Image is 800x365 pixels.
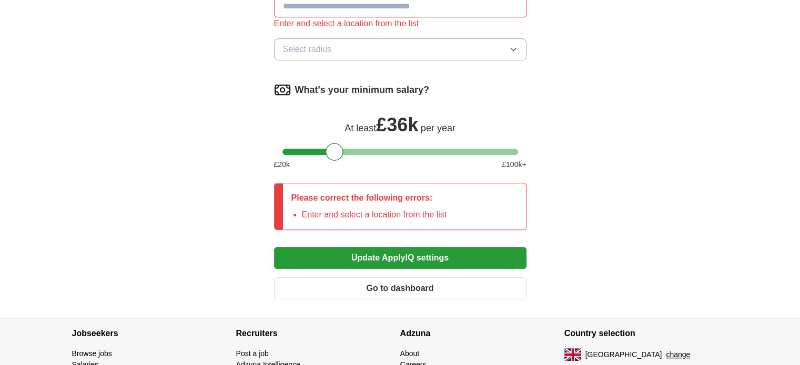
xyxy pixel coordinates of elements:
label: What's your minimum salary? [295,83,429,97]
span: per year [421,123,455,133]
h4: Country selection [564,319,728,348]
span: £ 36k [376,114,418,135]
a: Browse jobs [72,349,112,358]
span: At least [345,123,376,133]
a: Post a job [236,349,269,358]
span: £ 100 k+ [502,159,526,170]
span: [GEOGRAPHIC_DATA] [585,349,662,360]
a: About [400,349,420,358]
button: Select radius [274,38,526,60]
button: change [666,349,690,360]
li: Enter and select a location from the list [302,208,447,221]
span: Select radius [283,43,332,56]
img: salary.png [274,81,291,98]
p: Please correct the following errors: [291,192,447,204]
div: Enter and select a location from the list [274,17,526,30]
span: £ 20 k [274,159,290,170]
button: Update ApplyIQ settings [274,247,526,269]
img: UK flag [564,348,581,361]
button: Go to dashboard [274,277,526,299]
